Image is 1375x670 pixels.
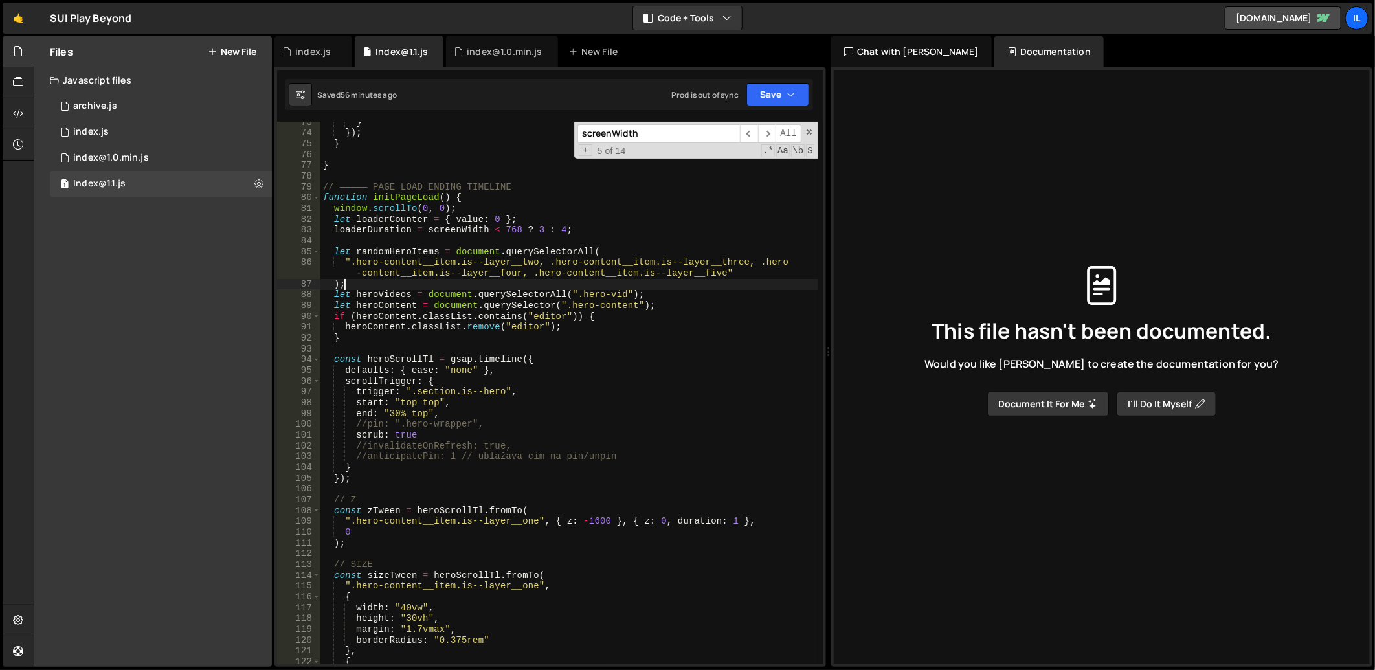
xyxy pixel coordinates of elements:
[277,311,320,322] div: 90
[50,145,272,171] div: 13362/34425.js
[295,45,331,58] div: index.js
[277,624,320,635] div: 119
[277,441,320,452] div: 102
[73,100,117,112] div: archive.js
[932,320,1271,341] span: This file hasn't been documented.
[375,45,428,58] div: Index@1.1.js
[924,357,1279,371] span: Would you like [PERSON_NAME] to create the documentation for you?
[577,124,740,143] input: Search for
[1345,6,1369,30] a: Il
[277,419,320,430] div: 100
[277,581,320,592] div: 115
[3,3,34,34] a: 🤙
[277,386,320,397] div: 97
[277,451,320,462] div: 103
[277,289,320,300] div: 88
[317,89,397,100] div: Saved
[277,300,320,311] div: 89
[467,45,542,58] div: index@1.0.min.js
[73,152,149,164] div: index@1.0.min.js
[277,397,320,408] div: 98
[277,160,320,171] div: 77
[34,67,272,93] div: Javascript files
[277,484,320,495] div: 106
[277,257,320,278] div: 86
[277,192,320,203] div: 80
[277,473,320,484] div: 105
[746,83,809,106] button: Save
[277,408,320,419] div: 99
[806,144,814,157] span: Search In Selection
[592,146,631,157] span: 5 of 14
[50,119,272,145] div: 13362/33342.js
[277,365,320,376] div: 95
[277,214,320,225] div: 82
[277,603,320,614] div: 117
[277,354,320,365] div: 94
[776,144,790,157] span: CaseSensitive Search
[277,559,320,570] div: 113
[277,538,320,549] div: 111
[277,613,320,624] div: 118
[1225,6,1341,30] a: [DOMAIN_NAME]
[277,150,320,161] div: 76
[758,124,776,143] span: ​
[987,392,1109,416] button: Document it for me
[277,225,320,236] div: 83
[277,376,320,387] div: 96
[277,322,320,333] div: 91
[50,93,272,119] div: 13362/34351.js
[277,516,320,527] div: 109
[50,10,131,26] div: SUI Play Beyond
[277,430,320,441] div: 101
[633,6,742,30] button: Code + Tools
[277,117,320,128] div: 73
[761,144,775,157] span: RegExp Search
[277,462,320,473] div: 104
[277,171,320,182] div: 78
[208,47,256,57] button: New File
[277,344,320,355] div: 93
[277,506,320,517] div: 108
[568,45,623,58] div: New File
[73,178,126,190] div: Index@1.1.js
[277,203,320,214] div: 81
[277,635,320,646] div: 120
[277,570,320,581] div: 114
[277,592,320,603] div: 116
[277,139,320,150] div: 75
[277,527,320,538] div: 110
[1117,392,1216,416] button: I’ll do it myself
[277,182,320,193] div: 79
[776,124,801,143] span: Alt-Enter
[740,124,758,143] span: ​
[579,144,592,157] span: Toggle Replace mode
[994,36,1104,67] div: Documentation
[277,236,320,247] div: 84
[50,171,272,197] div: 13362/45913.js
[73,126,109,138] div: index.js
[61,180,69,190] span: 1
[831,36,992,67] div: Chat with [PERSON_NAME]
[277,548,320,559] div: 112
[277,645,320,656] div: 121
[277,333,320,344] div: 92
[671,89,739,100] div: Prod is out of sync
[277,656,320,667] div: 122
[277,247,320,258] div: 85
[277,128,320,139] div: 74
[277,279,320,290] div: 87
[50,45,73,59] h2: Files
[277,495,320,506] div: 107
[341,89,397,100] div: 56 minutes ago
[791,144,805,157] span: Whole Word Search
